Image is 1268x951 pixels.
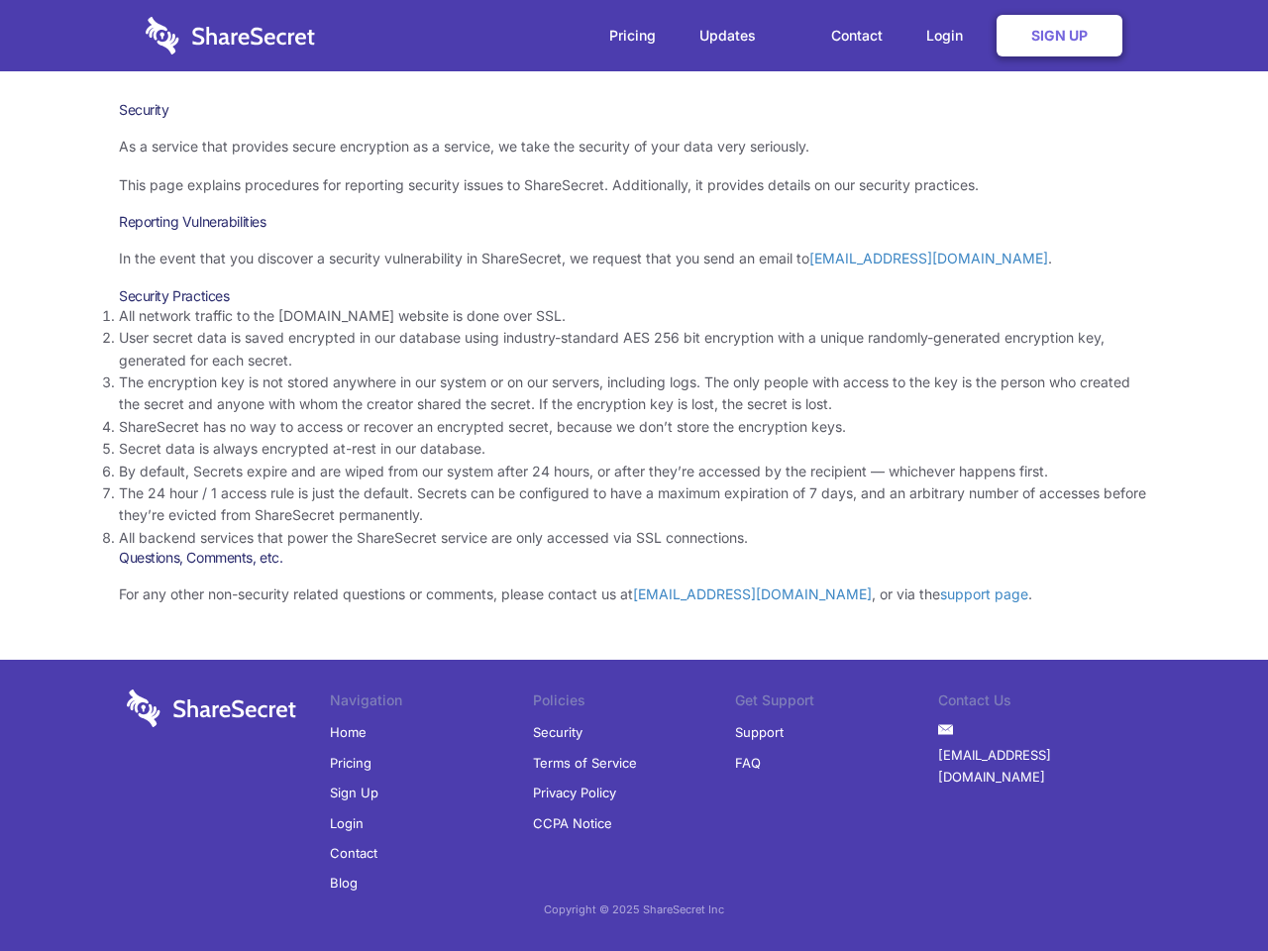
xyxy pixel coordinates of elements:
[119,527,1149,549] li: All backend services that power the ShareSecret service are only accessed via SSL connections.
[330,717,367,747] a: Home
[735,717,784,747] a: Support
[119,371,1149,416] li: The encryption key is not stored anywhere in our system or on our servers, including logs. The on...
[119,583,1149,605] p: For any other non-security related questions or comments, please contact us at , or via the .
[938,740,1141,792] a: [EMAIL_ADDRESS][DOMAIN_NAME]
[735,748,761,778] a: FAQ
[119,136,1149,158] p: As a service that provides secure encryption as a service, we take the security of your data very...
[119,305,1149,327] li: All network traffic to the [DOMAIN_NAME] website is done over SSL.
[906,5,993,66] a: Login
[119,101,1149,119] h1: Security
[146,17,315,54] img: logo-wordmark-white-trans-d4663122ce5f474addd5e946df7df03e33cb6a1c49d2221995e7729f52c070b2.svg
[119,327,1149,371] li: User secret data is saved encrypted in our database using industry-standard AES 256 bit encryptio...
[938,689,1141,717] li: Contact Us
[330,808,364,838] a: Login
[119,174,1149,196] p: This page explains procedures for reporting security issues to ShareSecret. Additionally, it prov...
[127,689,296,727] img: logo-wordmark-white-trans-d4663122ce5f474addd5e946df7df03e33cb6a1c49d2221995e7729f52c070b2.svg
[940,585,1028,602] a: support page
[330,778,378,807] a: Sign Up
[330,689,533,717] li: Navigation
[119,482,1149,527] li: The 24 hour / 1 access rule is just the default. Secrets can be configured to have a maximum expi...
[330,838,377,868] a: Contact
[119,549,1149,567] h3: Questions, Comments, etc.
[119,416,1149,438] li: ShareSecret has no way to access or recover an encrypted secret, because we don’t store the encry...
[533,778,616,807] a: Privacy Policy
[119,213,1149,231] h3: Reporting Vulnerabilities
[119,438,1149,460] li: Secret data is always encrypted at-rest in our database.
[119,461,1149,482] li: By default, Secrets expire and are wiped from our system after 24 hours, or after they’re accesse...
[589,5,676,66] a: Pricing
[533,717,582,747] a: Security
[811,5,902,66] a: Contact
[997,15,1122,56] a: Sign Up
[533,689,736,717] li: Policies
[330,868,358,898] a: Blog
[809,250,1048,266] a: [EMAIL_ADDRESS][DOMAIN_NAME]
[533,748,637,778] a: Terms of Service
[119,287,1149,305] h3: Security Practices
[735,689,938,717] li: Get Support
[330,748,371,778] a: Pricing
[119,248,1149,269] p: In the event that you discover a security vulnerability in ShareSecret, we request that you send ...
[533,808,612,838] a: CCPA Notice
[633,585,872,602] a: [EMAIL_ADDRESS][DOMAIN_NAME]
